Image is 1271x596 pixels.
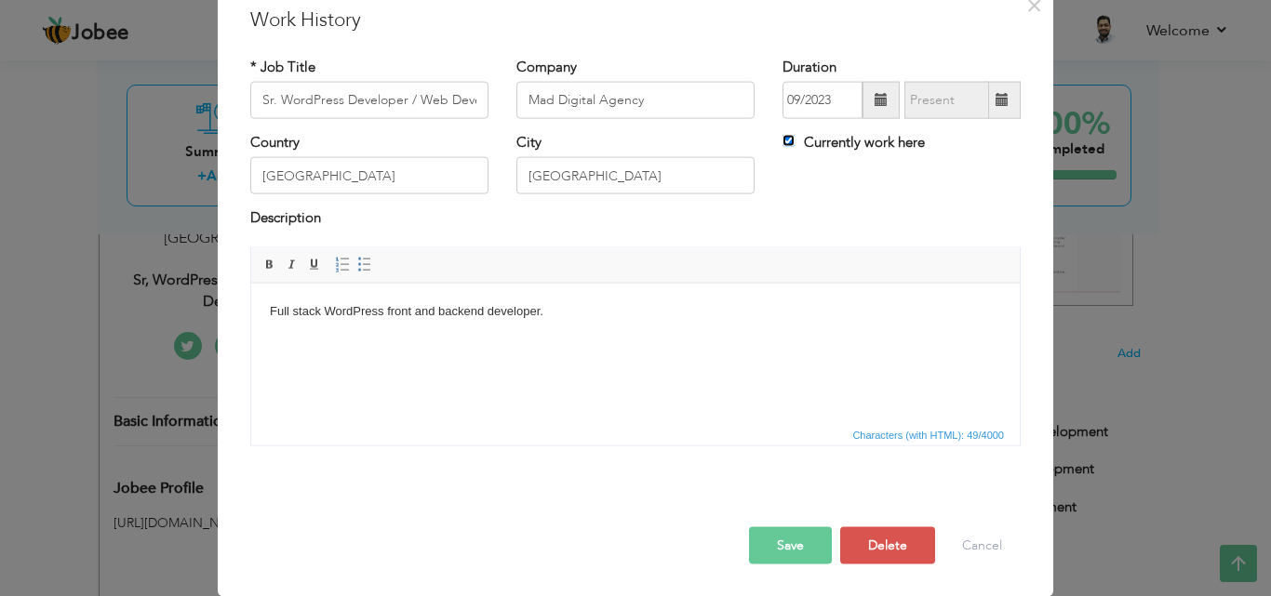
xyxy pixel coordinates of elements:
[849,426,1010,443] div: Statistics
[783,133,925,152] label: Currently work here
[355,254,375,274] a: Insert/Remove Bulleted List
[849,426,1008,443] span: Characters (with HTML): 49/4000
[840,526,935,563] button: Delete
[516,133,542,152] label: City
[260,254,280,274] a: Bold
[304,254,325,274] a: Underline
[904,82,989,119] input: Present
[749,526,832,563] button: Save
[783,57,836,76] label: Duration
[250,208,321,228] label: Description
[282,254,302,274] a: Italic
[251,283,1020,422] iframe: Rich Text Editor, workEditor
[250,57,315,76] label: * Job Title
[783,82,863,119] input: From
[943,526,1021,563] button: Cancel
[332,254,353,274] a: Insert/Remove Numbered List
[516,57,577,76] label: Company
[783,135,795,147] input: Currently work here
[250,133,300,152] label: Country
[250,6,1021,33] h3: Work History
